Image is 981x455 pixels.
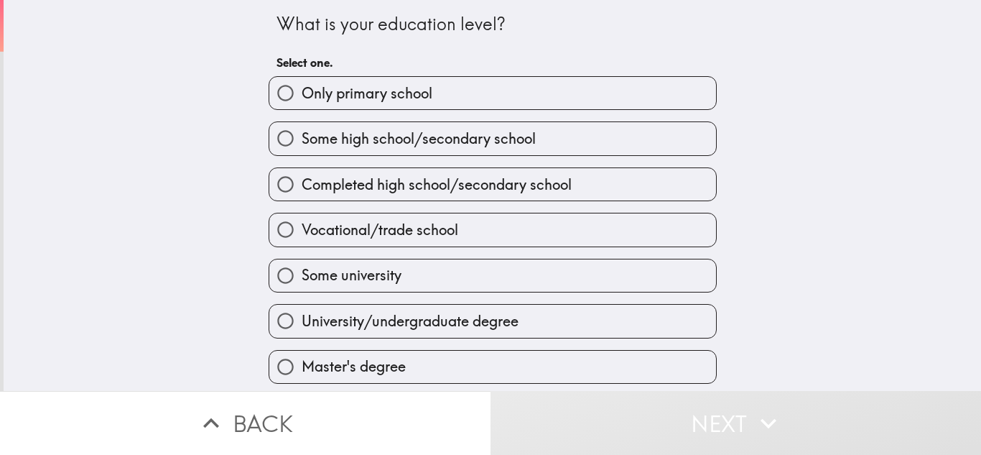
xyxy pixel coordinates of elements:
[269,213,716,246] button: Vocational/trade school
[269,168,716,201] button: Completed high school/secondary school
[276,55,709,70] h6: Select one.
[302,220,458,240] span: Vocational/trade school
[269,259,716,292] button: Some university
[302,311,519,331] span: University/undergraduate degree
[269,305,716,337] button: University/undergraduate degree
[269,122,716,155] button: Some high school/secondary school
[302,175,572,195] span: Completed high school/secondary school
[276,12,709,37] div: What is your education level?
[302,357,406,377] span: Master's degree
[302,129,536,149] span: Some high school/secondary school
[269,77,716,109] button: Only primary school
[302,265,401,285] span: Some university
[302,83,432,104] span: Only primary school
[269,351,716,383] button: Master's degree
[490,391,981,455] button: Next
